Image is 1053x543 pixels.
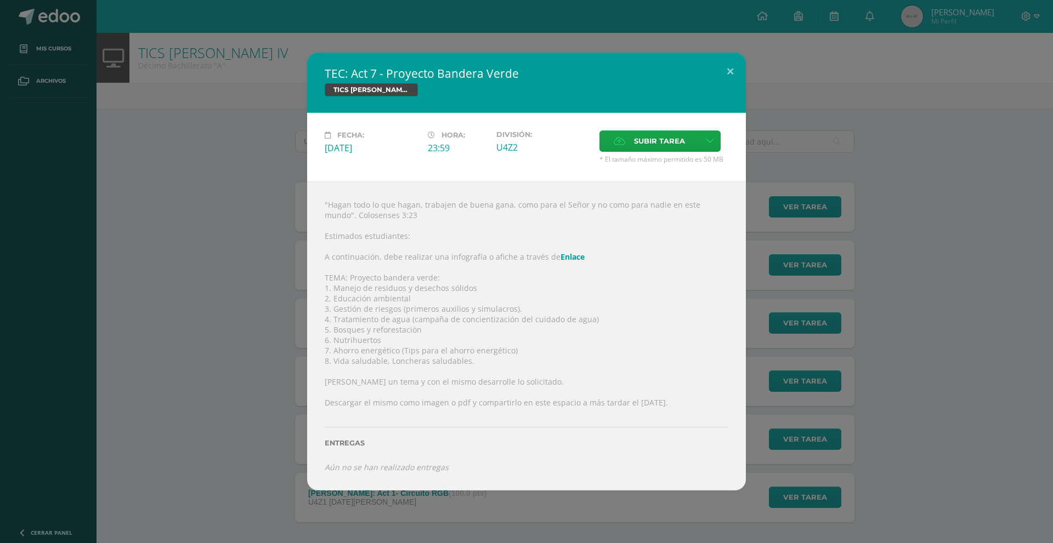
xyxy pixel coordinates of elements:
[325,142,419,154] div: [DATE]
[325,462,449,472] i: Aún no se han realizado entregas
[634,131,685,151] span: Subir tarea
[325,439,728,447] label: Entregas
[325,83,418,96] span: TICS [PERSON_NAME] IV
[428,142,488,154] div: 23:59
[599,155,728,164] span: * El tamaño máximo permitido es 50 MB
[337,131,364,139] span: Fecha:
[307,181,746,490] div: "Hagan todo lo que hagan, trabajen de buena gana, como para el Señor y no como para nadie en este...
[325,66,728,81] h2: TEC: Act 7 - Proyecto Bandera Verde
[561,252,585,262] a: Enlace
[496,130,591,139] label: División:
[715,53,746,90] button: Close (Esc)
[496,141,591,153] div: U4Z2
[441,131,465,139] span: Hora:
